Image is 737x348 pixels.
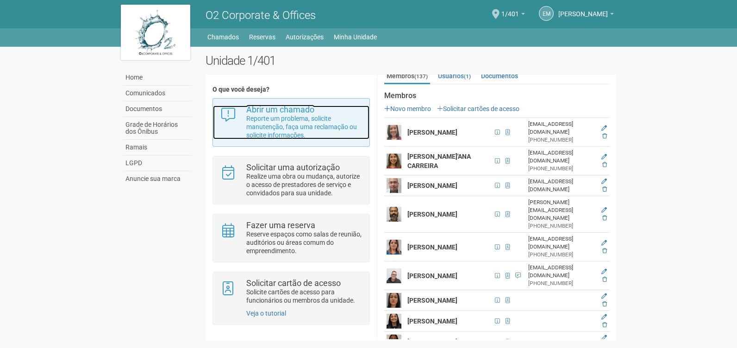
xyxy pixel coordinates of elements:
a: Excluir membro [602,215,607,221]
a: Grade de Horários dos Ônibus [123,117,192,140]
p: Realize uma obra ou mudança, autorize o acesso de prestadores de serviço e convidados para sua un... [246,172,362,197]
img: user.png [387,240,401,255]
strong: Membros [384,92,609,100]
a: Anuncie sua marca [123,171,192,186]
p: Reporte um problema, solicite manutenção, faça uma reclamação ou solicite informações. [246,114,362,139]
strong: [PERSON_NAME] [407,297,457,304]
a: Excluir membro [602,133,607,139]
a: 1/401 [501,12,525,19]
a: Editar membro [601,335,607,341]
span: O2 Corporate & Offices [206,9,316,22]
span: Eloisa Mazoni Guntzel [558,1,608,18]
span: 1/401 [501,1,519,18]
a: Excluir membro [602,186,607,193]
a: Autorizações [286,31,324,43]
small: (1) [464,73,471,80]
strong: [PERSON_NAME] [407,243,457,251]
a: Solicitar cartões de acesso [437,105,519,112]
a: Editar membro [601,178,607,185]
a: Excluir membro [602,301,607,307]
a: Reservas [249,31,275,43]
a: Documentos [479,69,520,83]
a: Excluir membro [602,162,607,168]
strong: [PERSON_NAME]'ANA CARREIRA [407,153,471,169]
a: Home [123,70,192,86]
a: Abrir um chamado Reporte um problema, solicite manutenção, faça uma reclamação ou solicite inform... [220,106,362,139]
strong: Solicitar uma autorização [246,162,340,172]
div: [PERSON_NAME][EMAIL_ADDRESS][DOMAIN_NAME] [528,199,595,222]
a: Solicitar cartão de acesso Solicite cartões de acesso para funcionários ou membros da unidade. [220,279,362,304]
strong: Abrir um chamado [246,105,314,114]
a: Editar membro [601,268,607,275]
div: [EMAIL_ADDRESS][DOMAIN_NAME] [528,264,595,280]
img: user.png [387,178,401,193]
a: Comunicados [123,86,192,101]
h2: Unidade 1/401 [206,54,616,68]
a: Usuários(1) [436,69,473,83]
strong: [PERSON_NAME] [407,182,457,189]
a: Editar membro [601,154,607,160]
div: [PHONE_NUMBER] [528,280,595,287]
a: Editar membro [601,314,607,320]
a: Excluir membro [602,248,607,254]
img: user.png [387,154,401,168]
strong: [PERSON_NAME] [407,317,457,325]
a: Editar membro [601,293,607,299]
img: user.png [387,314,401,329]
div: [PHONE_NUMBER] [528,251,595,259]
a: EM [539,6,554,21]
a: Excluir membro [602,276,607,283]
small: (137) [414,73,428,80]
div: [PHONE_NUMBER] [528,222,595,230]
a: Solicitar uma autorização Realize uma obra ou mudança, autorize o acesso de prestadores de serviç... [220,163,362,197]
a: Veja o tutorial [246,310,286,317]
h4: O que você deseja? [212,86,369,93]
img: user.png [387,268,401,283]
a: Excluir membro [602,322,607,328]
a: Editar membro [601,240,607,246]
a: Membros(137) [384,69,430,84]
strong: [PERSON_NAME] [407,211,457,218]
a: Documentos [123,101,192,117]
div: [PHONE_NUMBER] [528,165,595,173]
p: Reserve espaços como salas de reunião, auditórios ou áreas comum do empreendimento. [246,230,362,255]
div: [EMAIL_ADDRESS][DOMAIN_NAME] [528,149,595,165]
div: [EMAIL_ADDRESS][DOMAIN_NAME] [528,120,595,136]
div: [EMAIL_ADDRESS][DOMAIN_NAME] [528,235,595,251]
div: [PHONE_NUMBER] [528,136,595,144]
img: user.png [387,125,401,140]
strong: Fazer uma reserva [246,220,315,230]
a: LGPD [123,155,192,171]
img: user.png [387,207,401,222]
a: Chamados [207,31,239,43]
strong: Solicitar cartão de acesso [246,278,341,288]
strong: [PERSON_NAME] [407,129,457,136]
div: [PHONE_NUMBER] [528,338,595,346]
a: Novo membro [384,105,431,112]
img: logo.jpg [121,5,190,60]
strong: [PERSON_NAME] [407,338,457,346]
p: Solicite cartões de acesso para funcionários ou membros da unidade. [246,288,362,304]
a: Editar membro [601,207,607,213]
div: [EMAIL_ADDRESS][DOMAIN_NAME] [528,178,595,193]
strong: [PERSON_NAME] [407,272,457,280]
a: Minha Unidade [334,31,377,43]
a: Ramais [123,140,192,155]
a: Editar membro [601,125,607,131]
img: user.png [387,293,401,308]
a: Fazer uma reserva Reserve espaços como salas de reunião, auditórios ou áreas comum do empreendime... [220,221,362,255]
a: [PERSON_NAME] [558,12,614,19]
